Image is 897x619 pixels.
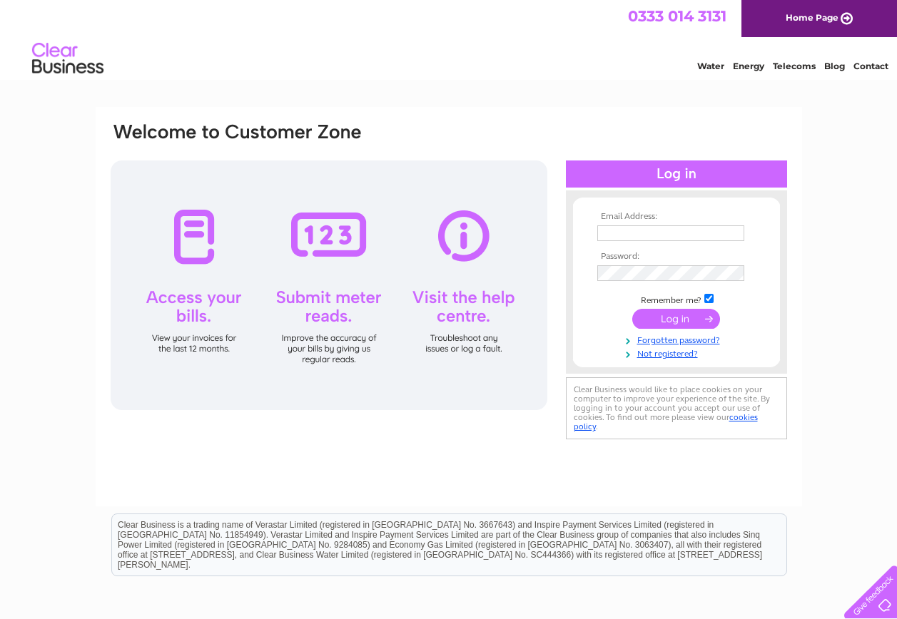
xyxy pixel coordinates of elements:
[594,252,759,262] th: Password:
[824,61,845,71] a: Blog
[566,377,787,439] div: Clear Business would like to place cookies on your computer to improve your experience of the sit...
[31,37,104,81] img: logo.png
[574,412,758,431] a: cookies policy
[628,7,726,25] a: 0333 014 3131
[773,61,816,71] a: Telecoms
[632,309,720,329] input: Submit
[697,61,724,71] a: Water
[594,212,759,222] th: Email Address:
[597,346,759,359] a: Not registered?
[594,292,759,306] td: Remember me?
[597,332,759,346] a: Forgotten password?
[733,61,764,71] a: Energy
[112,8,786,69] div: Clear Business is a trading name of Verastar Limited (registered in [GEOGRAPHIC_DATA] No. 3667643...
[853,61,888,71] a: Contact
